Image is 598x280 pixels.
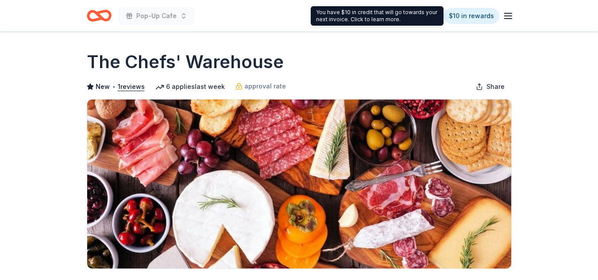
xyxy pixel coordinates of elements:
[311,6,444,26] div: You have $10 in credit that will go towards your next invoice. Click to learn more.
[136,11,177,21] span: Pop-Up Cafe
[444,8,499,24] a: $10 in rewards
[112,83,115,90] span: •
[87,100,511,268] img: Image for The Chefs' Warehouse
[235,81,286,92] a: approval rate
[96,81,110,92] span: New
[118,81,145,92] button: 1reviews
[119,7,194,25] button: Pop-Up Cafe
[469,78,512,96] button: Share
[244,81,286,92] span: approval rate
[486,81,505,92] span: Share
[87,50,284,74] h1: The Chefs' Warehouse
[87,5,112,26] a: Home
[155,81,225,92] div: 6 applies last week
